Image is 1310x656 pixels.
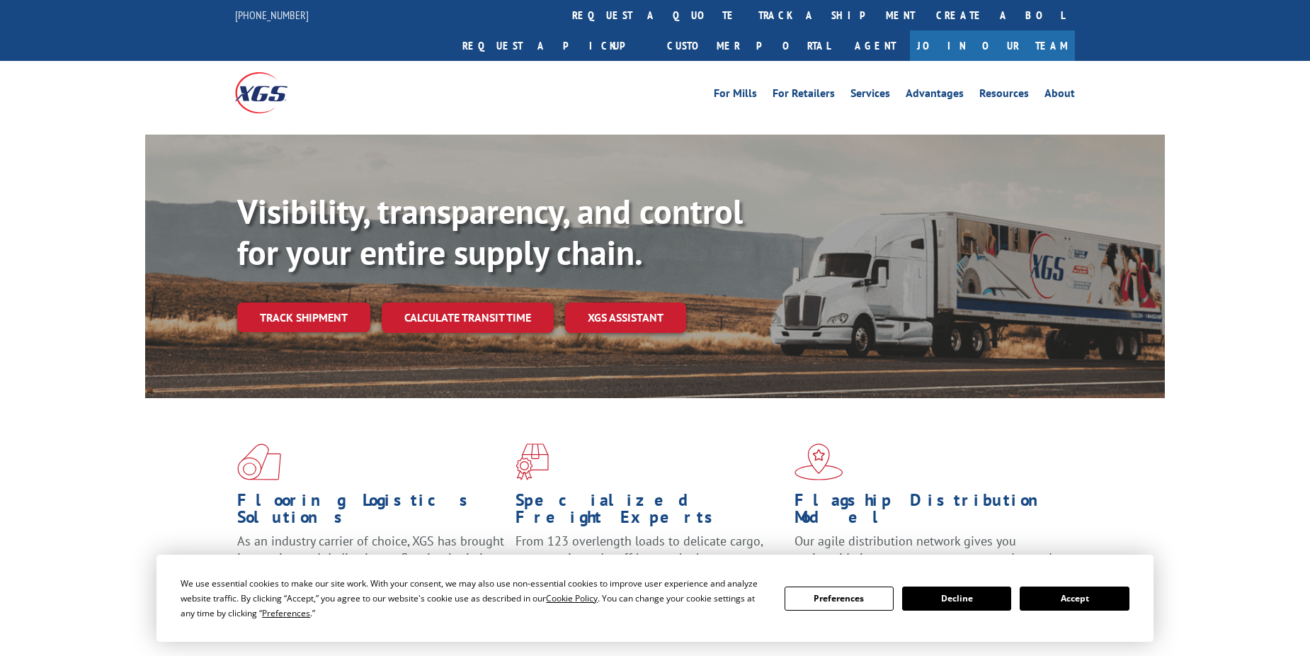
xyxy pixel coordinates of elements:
[841,30,910,61] a: Agent
[181,576,767,621] div: We use essential cookies to make our site work. With your consent, we may also use non-essential ...
[794,492,1062,533] h1: Flagship Distribution Model
[237,492,505,533] h1: Flooring Logistics Solutions
[237,443,281,480] img: xgs-icon-total-supply-chain-intelligence-red
[785,587,894,611] button: Preferences
[516,443,549,480] img: xgs-icon-focused-on-flooring-red
[773,88,835,103] a: For Retailers
[516,533,783,596] p: From 123 overlength loads to delicate cargo, our experienced staff knows the best way to move you...
[910,30,1075,61] a: Join Our Team
[237,533,504,583] span: As an industry carrier of choice, XGS has brought innovation and dedication to flooring logistics...
[902,587,1011,611] button: Decline
[516,492,783,533] h1: Specialized Freight Experts
[235,8,309,22] a: [PHONE_NUMBER]
[565,302,686,333] a: XGS ASSISTANT
[979,88,1029,103] a: Resources
[382,302,554,333] a: Calculate transit time
[714,88,757,103] a: For Mills
[237,302,370,332] a: Track shipment
[656,30,841,61] a: Customer Portal
[1044,88,1075,103] a: About
[794,533,1055,566] span: Our agile distribution network gives you nationwide inventory management on demand.
[156,555,1154,642] div: Cookie Consent Prompt
[906,88,964,103] a: Advantages
[237,189,743,274] b: Visibility, transparency, and control for your entire supply chain.
[452,30,656,61] a: Request a pickup
[794,443,843,480] img: xgs-icon-flagship-distribution-model-red
[262,607,310,619] span: Preferences
[546,592,598,604] span: Cookie Policy
[850,88,890,103] a: Services
[1020,587,1129,611] button: Accept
